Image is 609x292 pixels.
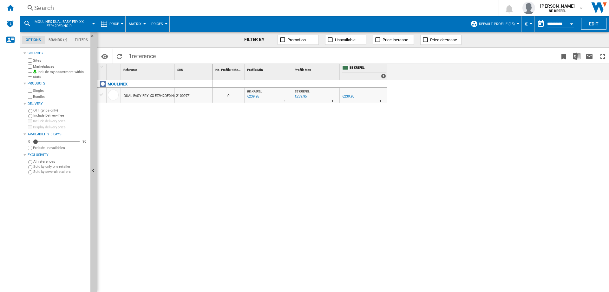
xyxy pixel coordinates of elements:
[151,16,166,32] button: Prices
[28,58,32,63] input: Sites
[247,90,262,93] span: BE KREFEL
[341,64,387,80] div: BE KREFEL 1 offers sold by BE KREFEL
[34,3,482,12] div: Search
[108,64,121,74] div: Sort None
[176,64,213,74] div: Sort None
[129,22,141,26] span: Matrix
[177,68,183,71] span: SKU
[28,160,32,164] input: All references
[33,58,88,63] label: Sites
[33,164,88,169] label: Sold by only one retailer
[479,22,515,26] span: Default profile (15)
[23,16,94,32] div: MOULINEX DUAL EASY FRY XX EZ942DF0 NOIR
[123,68,137,71] span: Reference
[293,64,339,74] div: Profile Max Sort None
[33,64,88,69] label: Marketplaces
[126,49,159,62] span: 1
[109,16,122,32] button: Price
[246,64,292,74] div: Sort None
[98,51,111,62] button: Options
[331,98,333,105] div: Delivery Time : 1 day
[28,119,32,123] input: Include delivery price
[244,37,271,43] div: FILTER BY
[28,51,88,56] div: Sources
[342,94,354,98] div: €239.95
[430,37,457,42] span: Price decrease
[34,16,91,32] button: MOULINEX DUAL EASY FRY XX EZ942DF0 NOIR
[33,70,37,73] img: mysite-bg-18x18.png
[28,165,32,169] input: Sold by only one retailer
[28,109,32,113] input: OFF (price only)
[350,65,386,71] span: BE KREFEL
[28,65,32,69] input: Marketplaces
[379,98,381,105] div: Delivery Time : 1 day
[151,22,163,26] span: Prices
[335,37,356,42] span: Unavailable
[213,88,244,103] div: 0
[383,37,408,42] span: Price increase
[28,153,88,158] div: Exclusivity
[341,93,354,100] div: €239.95
[113,49,126,64] button: Reload
[129,16,145,32] button: Matrix
[549,9,566,13] b: BE KREFEL
[294,93,307,100] div: Last updated : Wednesday, 10 September 2025 00:51
[479,16,518,32] button: Default profile (15)
[6,20,14,27] img: alerts-logo.svg
[293,64,339,74] div: Sort None
[373,35,414,45] button: Price increase
[522,2,535,14] img: profile.jpg
[28,170,32,174] input: Sold by several retailers
[90,32,98,43] button: Hide
[246,64,292,74] div: Profile Min Sort None
[33,139,80,145] md-slider: Availability
[573,52,580,60] img: excel-24x24.png
[325,35,366,45] button: Unavailable
[33,169,88,174] label: Sold by several retailers
[28,132,88,137] div: Availability 5 Days
[214,64,244,74] div: Sort None
[175,88,213,103] div: 21009771
[27,139,32,144] div: 0
[109,22,119,26] span: Price
[33,159,88,164] label: All references
[33,125,88,130] label: Display delivery price
[525,16,531,32] button: €
[176,64,213,74] div: SKU Sort None
[28,114,32,118] input: Include Delivery Fee
[581,18,606,30] button: Edit
[470,16,518,32] div: Default profile (15)
[28,101,88,106] div: Delivery
[28,81,88,86] div: Products
[33,108,88,113] label: OFF (price only)
[557,49,570,64] button: Bookmark this report
[381,74,386,78] div: 1 offers sold by BE KREFEL
[214,64,244,74] div: No. Profile < Me Sort None
[246,93,259,100] div: Last updated : Wednesday, 10 September 2025 00:51
[420,35,462,45] button: Price decrease
[28,89,32,93] input: Singles
[278,35,319,45] button: Promotion
[28,125,32,129] input: Display delivery price
[566,17,577,29] button: Open calendar
[33,70,88,79] label: Include my assortment within stats
[28,71,32,78] input: Include my assortment within stats
[570,49,583,64] button: Download in Excel
[34,20,85,28] span: MOULINEX DUAL EASY FRY XX EZ942DF0 NOIR
[295,90,310,93] span: BE KREFEL
[525,21,528,27] span: €
[534,17,547,30] button: md-calendar
[33,119,88,124] label: Include delivery price
[33,88,88,93] label: Singles
[122,64,174,74] div: Reference Sort None
[596,49,609,64] button: Maximize
[540,3,575,9] span: [PERSON_NAME]
[22,36,45,44] md-tab-item: Options
[28,95,32,99] input: Bundles
[295,68,311,71] span: Profile Max
[521,16,534,32] md-menu: Currency
[71,36,92,44] md-tab-item: Filters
